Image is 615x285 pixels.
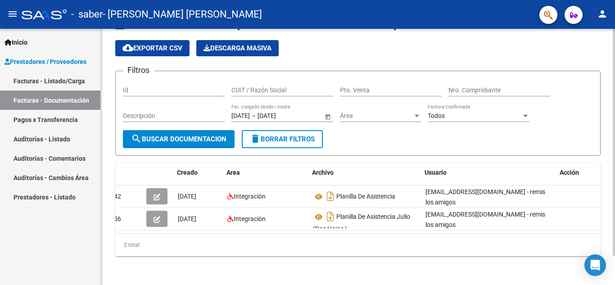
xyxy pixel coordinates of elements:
span: Descarga Masiva [203,44,271,52]
mat-icon: menu [7,9,18,19]
button: Borrar Filtros [242,130,323,148]
span: Integración [234,193,266,200]
span: 756 [110,215,121,222]
span: [EMAIL_ADDRESS][DOMAIN_NAME] - remis los amigos [425,211,545,228]
span: Acción [560,169,579,176]
span: - [PERSON_NAME] [PERSON_NAME] [103,5,262,24]
span: 942 [110,193,121,200]
span: Inicio [5,37,27,47]
span: Planilla De Asistencia [336,193,395,200]
span: [EMAIL_ADDRESS][DOMAIN_NAME] - remis los amigos [425,188,545,206]
datatable-header-cell: Id [106,163,142,182]
span: [DATE] [178,215,196,222]
i: Descargar documento [325,209,336,224]
i: Descargar documento [325,189,336,204]
datatable-header-cell: Creado [173,163,223,182]
mat-icon: delete [250,133,261,144]
span: Área [340,112,413,120]
span: Integración [234,215,266,222]
mat-icon: cloud_download [122,42,133,53]
span: Todos [428,112,445,119]
span: Usuario [425,169,447,176]
span: – [252,112,256,120]
span: - saber [71,5,103,24]
button: Descarga Masiva [196,40,279,56]
span: [DATE] [178,193,196,200]
input: Fecha inicio [231,112,250,120]
span: Prestadores / Proveedores [5,57,86,67]
span: Exportar CSV [122,44,182,52]
button: Buscar Documentacion [123,130,235,148]
button: Open calendar [323,112,332,121]
datatable-header-cell: Archivo [308,163,421,182]
app-download-masive: Descarga masiva de comprobantes (adjuntos) [196,40,279,56]
span: Borrar Filtros [250,135,315,143]
button: Exportar CSV [115,40,190,56]
h3: Filtros [123,64,154,77]
datatable-header-cell: Area [223,163,308,182]
datatable-header-cell: Acción [556,163,601,182]
div: Open Intercom Messenger [584,254,606,276]
span: Area [226,169,240,176]
span: Buscar Documentacion [131,135,226,143]
span: Archivo [312,169,334,176]
datatable-header-cell: Usuario [421,163,556,182]
div: 2 total [115,234,601,256]
mat-icon: person [597,9,608,19]
span: Planilla De Asistencia Julio (Dos Hojas ) [313,213,410,233]
mat-icon: search [131,133,142,144]
span: Creado [177,169,198,176]
input: Fecha fin [258,112,302,120]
